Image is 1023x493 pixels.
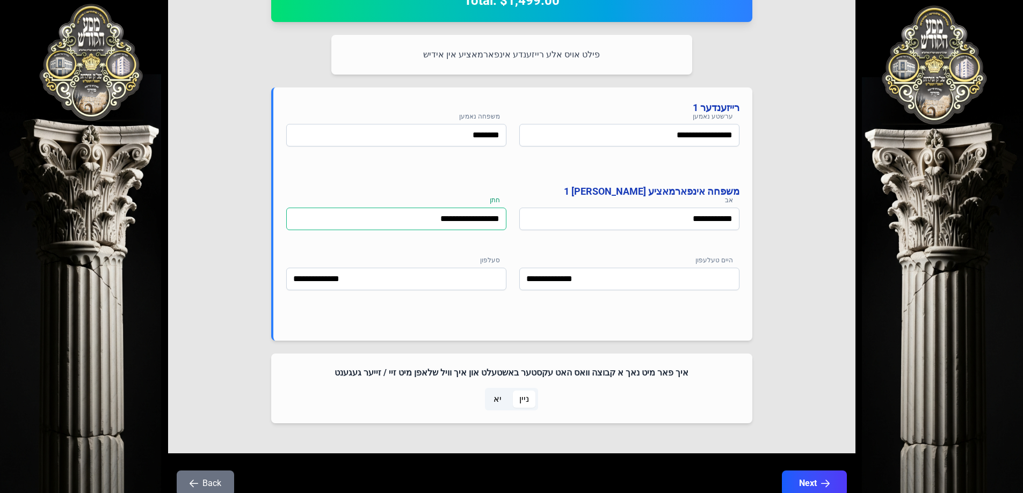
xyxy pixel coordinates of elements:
[511,388,538,410] p-togglebutton: ניין
[344,48,679,62] p: פילט אויס אלע רייזענדע אינפארמאציע אין אידיש
[519,393,529,406] span: ניין
[284,366,739,379] h4: איך פאר מיט נאך א קבוצה וואס האט עקסטער באשטעלט און איך וויל שלאפן מיט זיי / זייער געגענט
[286,100,739,115] h4: רייזענדער 1
[485,388,511,410] p-togglebutton: יא
[286,184,739,199] h4: משפחה אינפארמאציע [PERSON_NAME] 1
[494,393,502,406] span: יא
